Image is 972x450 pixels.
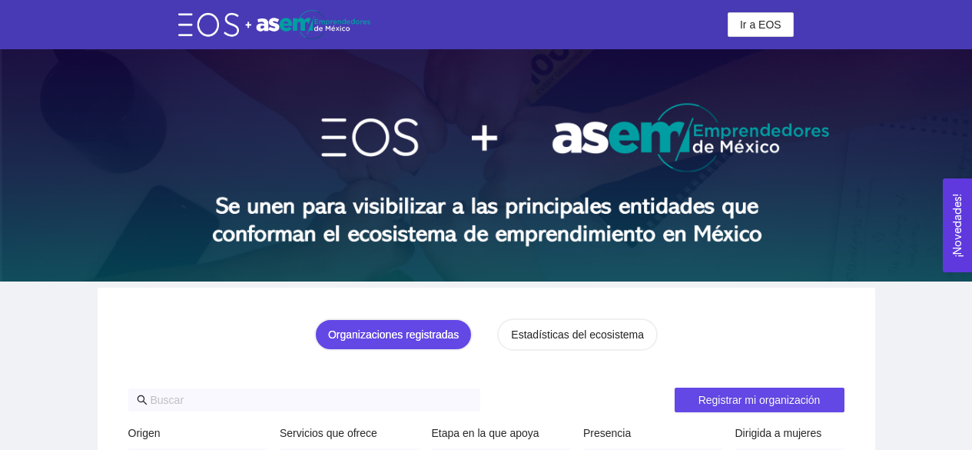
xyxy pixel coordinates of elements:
input: Buscar [151,392,472,408]
button: Registrar mi organización [675,388,844,412]
label: Etapa en la que apoya [432,425,539,442]
span: search [137,395,148,405]
label: Origen [128,425,161,442]
span: Registrar mi organización [698,392,821,408]
label: Servicios que ofrece [280,425,377,442]
div: Estadísticas del ecosistema [511,326,644,343]
button: Ir a EOS [728,12,794,37]
img: eos-asem-logo.38b026ae.png [178,10,370,38]
span: Ir a EOS [740,16,781,33]
div: Organizaciones registradas [328,326,459,343]
button: Open Feedback Widget [943,178,972,272]
label: Presencia [583,425,631,442]
label: Dirigida a mujeres [735,425,822,442]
